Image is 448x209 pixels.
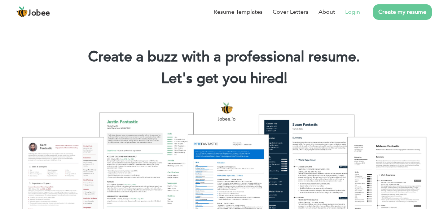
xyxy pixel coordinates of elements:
h1: Create a buzz with a professional resume. [11,48,437,66]
a: Cover Letters [273,8,308,16]
a: About [319,8,335,16]
img: jobee.io [16,6,28,18]
a: Create my resume [373,4,432,20]
a: Jobee [16,6,50,18]
a: Resume Templates [214,8,263,16]
span: | [284,69,287,88]
span: get you hired! [197,69,287,88]
h2: Let's [11,69,437,88]
span: Jobee [28,9,50,17]
a: Login [345,8,360,16]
